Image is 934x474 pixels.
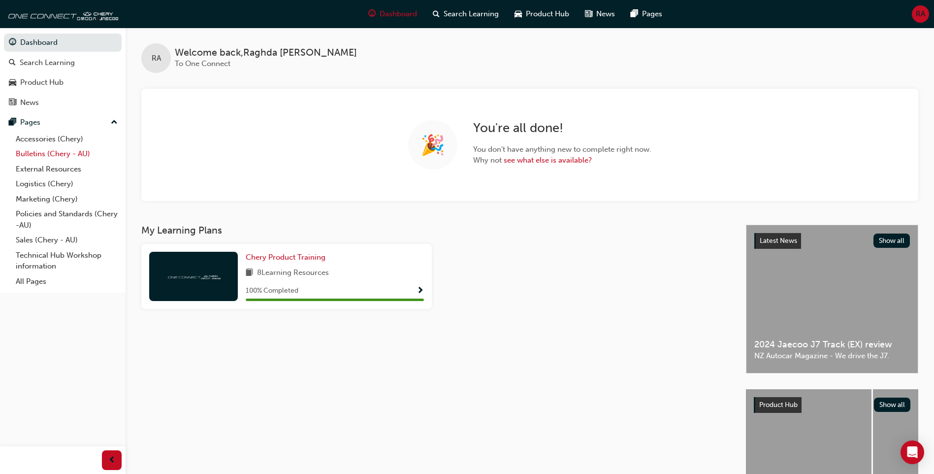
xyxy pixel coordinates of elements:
span: news-icon [9,99,16,107]
span: Chery Product Training [246,253,325,262]
span: up-icon [111,116,118,129]
div: Search Learning [20,57,75,68]
span: news-icon [585,8,592,20]
a: Latest NewsShow all [754,233,910,249]
span: Pages [642,8,662,20]
span: 2024 Jaecoo J7 Track (EX) review [754,339,910,350]
span: pages-icon [9,118,16,127]
span: Product Hub [759,401,798,409]
div: News [20,97,39,108]
a: news-iconNews [577,4,623,24]
span: Product Hub [526,8,569,20]
a: Product HubShow all [754,397,910,413]
span: 8 Learning Resources [257,267,329,279]
span: guage-icon [9,38,16,47]
div: Open Intercom Messenger [901,440,924,464]
a: Policies and Standards (Chery -AU) [12,206,122,233]
span: guage-icon [368,8,376,20]
a: News [4,94,122,112]
a: Sales (Chery - AU) [12,233,122,248]
a: Latest NewsShow all2024 Jaecoo J7 Track (EX) reviewNZ Autocar Magazine - We drive the J7. [746,225,918,373]
a: guage-iconDashboard [360,4,425,24]
a: Marketing (Chery) [12,192,122,207]
a: Bulletins (Chery - AU) [12,146,122,162]
div: Product Hub [20,77,64,88]
span: 100 % Completed [246,285,298,297]
span: Latest News [760,237,797,245]
button: Pages [4,113,122,132]
span: car-icon [9,78,16,87]
a: All Pages [12,274,122,289]
img: oneconnect [5,4,118,24]
a: Chery Product Training [246,252,329,263]
button: Show all [873,234,910,248]
span: car-icon [515,8,522,20]
a: External Resources [12,162,122,177]
span: RA [916,8,925,20]
a: Technical Hub Workshop information [12,248,122,274]
a: Dashboard [4,34,122,52]
span: prev-icon [108,454,116,467]
span: book-icon [246,267,253,279]
img: oneconnect [166,271,221,281]
a: see what else is available? [504,156,592,165]
span: Dashboard [380,8,417,20]
div: Pages [20,117,40,128]
a: car-iconProduct Hub [507,4,577,24]
span: 🎉 [420,139,445,151]
a: Search Learning [4,54,122,72]
h2: You're all done! [473,120,651,136]
a: Accessories (Chery) [12,132,122,147]
span: You don't have anything new to complete right now. [473,144,651,155]
a: search-iconSearch Learning [425,4,507,24]
span: NZ Autocar Magazine - We drive the J7. [754,350,910,362]
span: pages-icon [631,8,638,20]
button: DashboardSearch LearningProduct HubNews [4,32,122,113]
h3: My Learning Plans [141,225,730,236]
span: Welcome back , Raghda [PERSON_NAME] [175,47,357,59]
span: Show Progress [417,287,424,296]
span: Search Learning [444,8,499,20]
span: Why not [473,155,651,166]
span: News [596,8,615,20]
span: search-icon [9,59,16,68]
a: Logistics (Chery) [12,176,122,192]
span: RA [152,53,161,64]
span: search-icon [433,8,440,20]
button: Show Progress [417,285,424,297]
span: To One Connect [175,59,230,68]
a: pages-iconPages [623,4,670,24]
a: Product Hub [4,73,122,92]
button: Show all [874,398,911,412]
button: RA [912,5,929,23]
